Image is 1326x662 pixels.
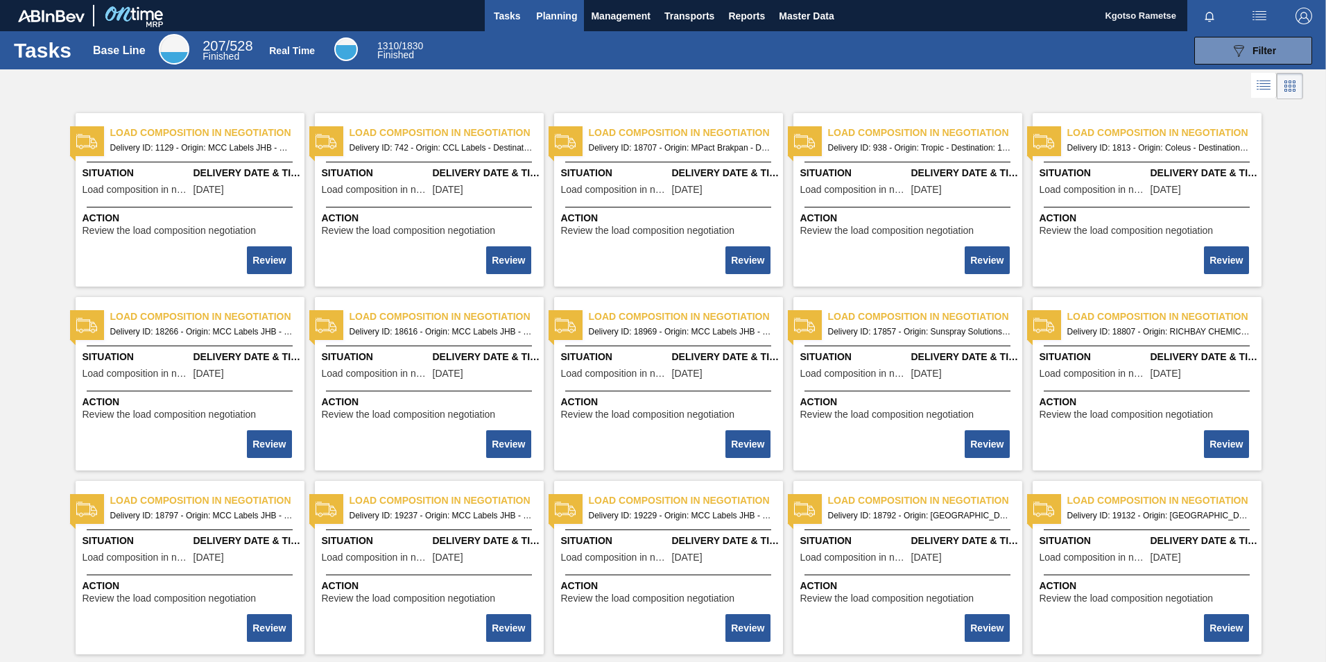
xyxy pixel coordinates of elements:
[316,315,336,336] img: status
[1151,534,1258,548] span: Delivery Date & Time
[1205,429,1250,459] div: Complete task: 2262648
[1187,6,1232,26] button: Notifications
[561,552,669,563] span: Load composition in negotiation
[83,185,190,195] span: Load composition in negotiation
[377,42,423,60] div: Real Time
[727,245,771,275] div: Complete task: 2262641
[247,614,291,642] button: Review
[1040,552,1147,563] span: Load composition in negotiation
[110,140,293,155] span: Delivery ID: 1129 - Origin: MCC Labels JHB - Destination: 1SD
[18,10,85,22] img: TNhmsLtSVTkK8tSr43FrP2fwEKptu5GPRR3wAAAABJRU5ErkJggg==
[794,315,815,336] img: status
[1204,430,1248,458] button: Review
[800,211,1019,226] span: Action
[203,40,252,61] div: Base Line
[725,614,770,642] button: Review
[486,614,531,642] button: Review
[193,350,301,364] span: Delivery Date & Time
[591,8,651,24] span: Management
[433,350,540,364] span: Delivery Date & Time
[800,409,974,420] span: Review the load composition negotiation
[1205,245,1250,275] div: Complete task: 2262643
[322,185,429,195] span: Load composition in negotiation
[1204,614,1248,642] button: Review
[561,409,735,420] span: Review the load composition negotiation
[433,368,463,379] span: 09/02/2025,
[561,368,669,379] span: Load composition in negotiation
[672,166,780,180] span: Delivery Date & Time
[1040,166,1147,180] span: Situation
[322,552,429,563] span: Load composition in negotiation
[779,8,834,24] span: Master Data
[800,395,1019,409] span: Action
[350,324,533,339] span: Delivery ID: 18616 - Origin: MCC Labels JHB - Destination: 1SD
[203,38,252,53] span: / 528
[433,185,463,195] span: 01/27/2023,
[1194,37,1312,65] button: Filter
[1040,211,1258,226] span: Action
[322,350,429,364] span: Situation
[911,368,942,379] span: 08/11/2025,
[1251,73,1277,99] div: List Vision
[589,508,772,523] span: Delivery ID: 19229 - Origin: MCC Labels JHB - Destination: 1SE
[247,246,291,274] button: Review
[350,309,544,324] span: Load composition in negotiation
[800,185,908,195] span: Load composition in negotiation
[247,430,291,458] button: Review
[322,368,429,379] span: Load composition in negotiation
[911,166,1019,180] span: Delivery Date & Time
[672,368,703,379] span: 09/12/2025,
[966,613,1010,643] div: Complete task: 2262652
[433,534,540,548] span: Delivery Date & Time
[561,395,780,409] span: Action
[589,126,783,140] span: Load composition in negotiation
[83,211,301,226] span: Action
[1067,493,1262,508] span: Load composition in negotiation
[1151,350,1258,364] span: Delivery Date & Time
[800,226,974,236] span: Review the load composition negotiation
[589,324,772,339] span: Delivery ID: 18969 - Origin: MCC Labels JHB - Destination: 1SD
[377,40,399,51] span: 1310
[488,429,532,459] div: Complete task: 2262645
[672,350,780,364] span: Delivery Date & Time
[110,309,304,324] span: Load composition in negotiation
[1040,593,1214,604] span: Review the load composition negotiation
[322,211,540,226] span: Action
[193,166,301,180] span: Delivery Date & Time
[1295,8,1312,24] img: Logout
[672,185,703,195] span: 09/05/2025,
[76,131,97,152] img: status
[828,493,1022,508] span: Load composition in negotiation
[965,430,1009,458] button: Review
[316,499,336,520] img: status
[350,493,544,508] span: Load composition in negotiation
[727,429,771,459] div: Complete task: 2262646
[828,324,1011,339] span: Delivery ID: 17857 - Origin: Sunspray Solutions - Destination: 1SB
[350,508,533,523] span: Delivery ID: 19237 - Origin: MCC Labels JHB - Destination: 1SE
[555,131,576,152] img: status
[800,579,1019,593] span: Action
[83,579,301,593] span: Action
[334,37,358,61] div: Real Time
[76,499,97,520] img: status
[965,614,1009,642] button: Review
[966,245,1010,275] div: Complete task: 2262642
[1033,315,1054,336] img: status
[1204,246,1248,274] button: Review
[83,534,190,548] span: Situation
[486,430,531,458] button: Review
[911,350,1019,364] span: Delivery Date & Time
[83,368,190,379] span: Load composition in negotiation
[1033,499,1054,520] img: status
[248,613,293,643] div: Complete task: 2262649
[1205,613,1250,643] div: Complete task: 2262653
[1067,324,1250,339] span: Delivery ID: 18807 - Origin: RICHBAY CHEMICALS PTY LTD - Destination: 1SE
[110,324,293,339] span: Delivery ID: 18266 - Origin: MCC Labels JHB - Destination: 1SD
[1040,534,1147,548] span: Situation
[794,499,815,520] img: status
[800,534,908,548] span: Situation
[561,534,669,548] span: Situation
[725,246,770,274] button: Review
[83,166,190,180] span: Situation
[561,185,669,195] span: Load composition in negotiation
